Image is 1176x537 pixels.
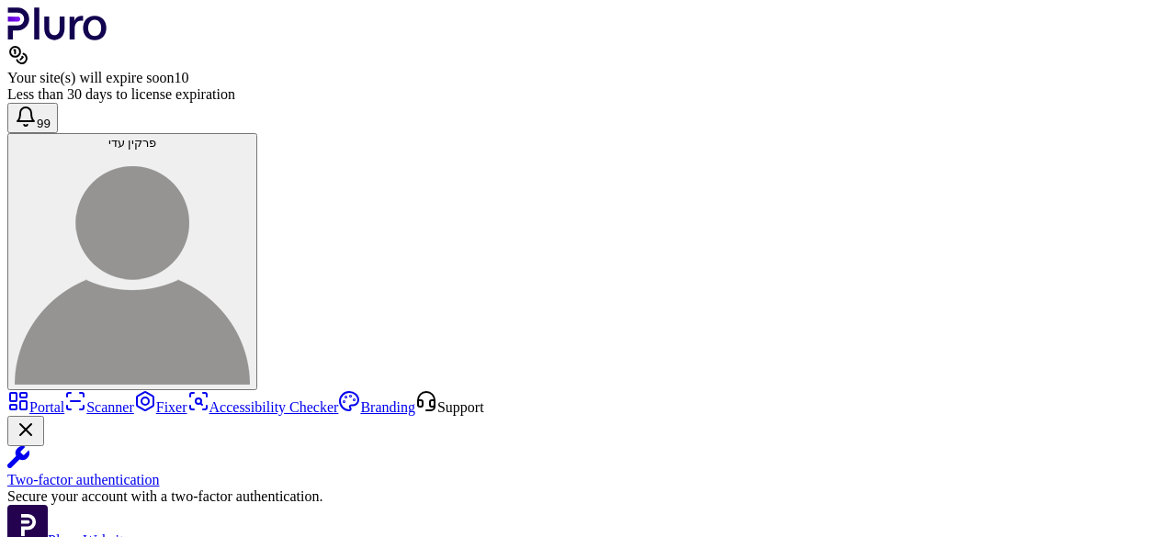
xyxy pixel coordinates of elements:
a: Open Support screen [415,399,484,415]
span: 10 [174,70,188,85]
div: Your site(s) will expire soon [7,70,1169,86]
span: 99 [37,117,51,130]
button: Open notifications, you have 409 new notifications [7,103,58,133]
div: Secure your account with a two-factor authentication. [7,488,1169,505]
a: Two-factor authentication [7,446,1169,488]
div: Less than 30 days to license expiration [7,86,1169,103]
a: Scanner [64,399,134,415]
a: Portal [7,399,64,415]
a: Accessibility Checker [187,399,339,415]
a: Logo [7,28,107,43]
a: Branding [338,399,415,415]
div: Two-factor authentication [7,472,1169,488]
button: Close Two-factor authentication notification [7,416,44,446]
a: Fixer [134,399,187,415]
img: פרקין עדי [15,150,250,385]
span: פרקין עדי [108,136,157,150]
button: פרקין עדיפרקין עדי [7,133,257,390]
